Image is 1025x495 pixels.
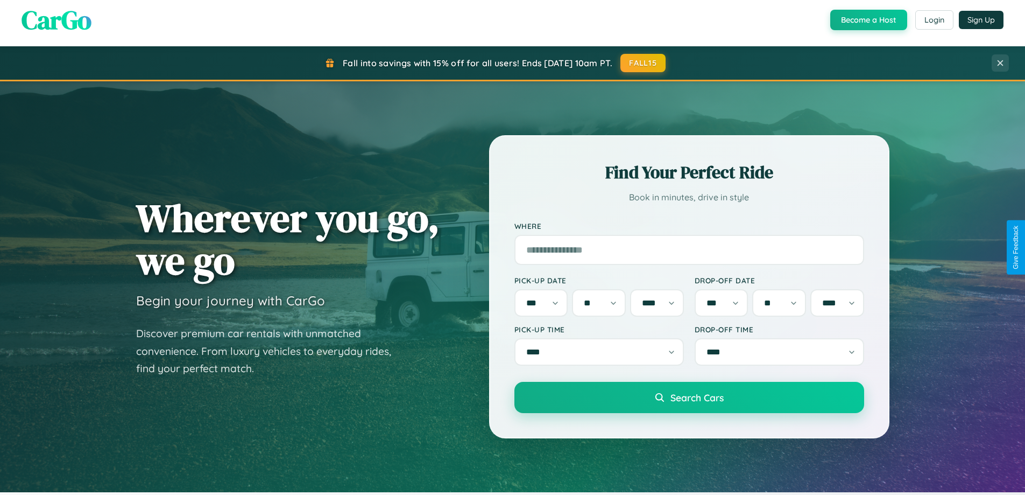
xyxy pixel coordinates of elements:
div: Give Feedback [1012,226,1020,269]
p: Book in minutes, drive in style [514,190,864,205]
label: Pick-up Date [514,276,684,285]
h2: Find Your Perfect Ride [514,161,864,184]
span: Search Cars [670,392,724,403]
button: Sign Up [959,11,1003,29]
button: Login [915,10,953,30]
button: Become a Host [830,10,907,30]
label: Drop-off Date [695,276,864,285]
label: Where [514,221,864,231]
span: CarGo [22,2,91,38]
label: Drop-off Time [695,325,864,334]
h1: Wherever you go, we go [136,197,440,282]
button: FALL15 [620,54,666,72]
button: Search Cars [514,382,864,413]
label: Pick-up Time [514,325,684,334]
h3: Begin your journey with CarGo [136,292,325,309]
span: Fall into savings with 15% off for all users! Ends [DATE] 10am PT. [343,58,612,68]
p: Discover premium car rentals with unmatched convenience. From luxury vehicles to everyday rides, ... [136,325,405,378]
